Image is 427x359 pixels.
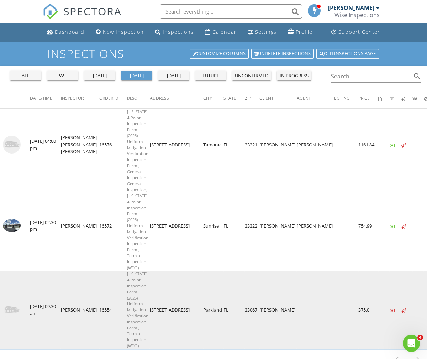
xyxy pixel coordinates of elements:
div: [DATE] [161,72,186,79]
span: Client [259,95,274,101]
td: FL [223,271,245,349]
th: Agreements signed: Not sorted. [378,88,390,108]
th: Client: Not sorted. [259,88,297,108]
span: Date/Time [30,95,52,101]
div: future [198,72,223,79]
a: Profile [285,26,315,39]
td: 33321 [245,109,259,181]
td: [DATE] 02:30 pm [30,181,61,271]
iframe: Intercom live chat [403,335,420,352]
a: Old inspections page [316,49,379,59]
div: Support Center [338,28,380,35]
th: State: Not sorted. [223,88,245,108]
span: Address [150,95,169,101]
th: Listing: Not sorted. [334,88,358,108]
th: Zip: Not sorted. [245,88,259,108]
button: [DATE] [84,71,115,80]
td: Tamarac [203,109,223,181]
th: Address: Not sorted. [150,88,203,108]
td: 16572 [99,181,127,271]
a: Inspections [152,26,196,39]
td: [PERSON_NAME] [259,181,297,271]
a: Customize Columns [190,49,249,59]
a: Dashboard [44,26,87,39]
td: [PERSON_NAME], [PERSON_NAME], [PERSON_NAME] [61,109,99,181]
div: [PERSON_NAME] [328,4,374,11]
a: Calendar [202,26,239,39]
input: Search everything... [160,4,302,19]
img: house-placeholder-square-ca63347ab8c70e15b013bc22427d3df0f7f082c62ce06d78aee8ec4e70df452f.jpg [3,136,21,154]
span: [US_STATE] 4-Point Inspection Form (2025), Uniform Mitigation Verification Inspection Form , Term... [127,271,148,348]
td: 33322 [245,181,259,271]
i: search [413,72,421,80]
div: Calendar [212,28,237,35]
td: FL [223,109,245,181]
div: Dashboard [55,28,84,35]
td: [PERSON_NAME] [259,271,297,349]
th: Order ID: Not sorted. [99,88,127,108]
span: Listing [334,95,350,101]
td: 1161.84 [358,109,378,181]
div: New Inspection [103,28,144,35]
div: Inspections [163,28,194,35]
img: 9365370%2Freports%2Ffa34d087-73d1-40c3-8ce5-03cd04590fa7%2Fcover_photos%2FZw5unAD10KDj4zCX1PZG%2F... [3,219,21,233]
button: [DATE] [158,71,189,80]
a: New Inspection [93,26,147,39]
div: [DATE] [124,72,149,79]
a: Undelete inspections [251,49,314,59]
div: past [50,72,75,79]
th: Paid: Not sorted. [390,88,401,108]
td: [DATE] 04:00 pm [30,109,61,181]
td: [PERSON_NAME] [297,109,334,181]
td: 33067 [245,271,259,349]
span: Price [358,95,370,101]
td: [STREET_ADDRESS] [150,181,203,271]
th: Submitted: Not sorted. [412,88,424,108]
button: future [195,71,226,80]
span: State [223,95,236,101]
span: Inspector [61,95,84,101]
input: Search [331,71,411,82]
td: Parkland [203,271,223,349]
td: FL [223,181,245,271]
div: [DATE] [87,72,112,79]
td: [PERSON_NAME] [259,109,297,181]
th: Published: Not sorted. [401,88,412,108]
button: past [47,71,78,80]
td: 16576 [99,109,127,181]
span: Agent [297,95,311,101]
button: unconfirmed [232,71,271,80]
span: Order ID [99,95,118,101]
img: The Best Home Inspection Software - Spectora [43,4,58,19]
td: Sunrise [203,181,223,271]
div: Wise Inspections [334,11,380,19]
span: [US_STATE] 4-Point Inspection Form (2025), Uniform Mitigation Verification Inspection Form , Gene... [127,109,148,180]
a: Settings [245,26,279,39]
span: City [203,95,212,101]
td: [DATE] 09:30 am [30,271,61,349]
th: Desc: Not sorted. [127,88,150,108]
div: Profile [296,28,312,35]
span: Zip [245,95,251,101]
a: Support Center [328,26,383,39]
span: 4 [417,335,423,340]
button: in progress [277,71,311,80]
td: 16554 [99,271,127,349]
button: all [10,71,41,80]
div: Settings [255,28,276,35]
td: 754.99 [358,181,378,271]
th: Price: Not sorted. [358,88,378,108]
div: in progress [280,72,309,79]
a: SPECTORA [43,10,122,25]
img: house-placeholder-square-ca63347ab8c70e15b013bc22427d3df0f7f082c62ce06d78aee8ec4e70df452f.jpg [3,301,21,319]
th: Date/Time: Not sorted. [30,88,61,108]
td: [PERSON_NAME] [61,181,99,271]
span: SPECTORA [63,4,122,19]
h1: Inspections [47,47,380,60]
td: [STREET_ADDRESS] [150,271,203,349]
button: [DATE] [121,71,152,80]
td: [STREET_ADDRESS] [150,109,203,181]
div: unconfirmed [235,72,268,79]
div: all [13,72,38,79]
td: 375.0 [358,271,378,349]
